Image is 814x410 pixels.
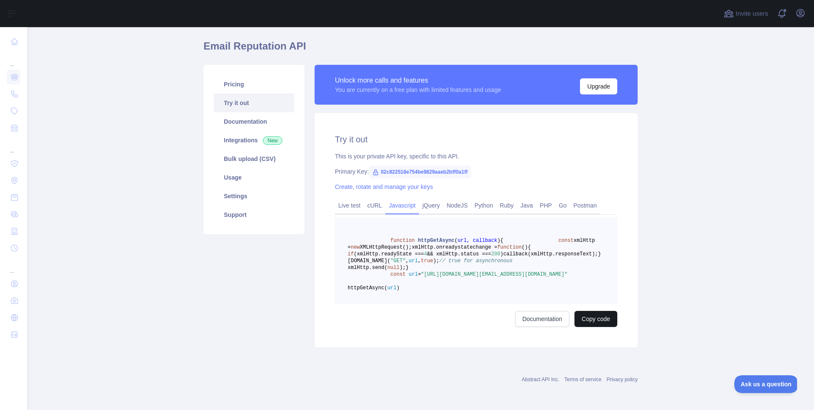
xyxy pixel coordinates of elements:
[406,258,409,264] span: ,
[454,238,457,244] span: (
[457,238,497,244] span: url, callback
[214,112,294,131] a: Documentation
[521,244,524,250] span: (
[424,251,427,257] span: 4
[385,199,419,212] a: Javascript
[214,75,294,94] a: Pricing
[491,251,500,257] span: 200
[515,311,569,327] a: Documentation
[7,51,20,68] div: ...
[335,152,617,161] div: This is your private API key, specific to this API.
[496,199,517,212] a: Ruby
[439,258,513,264] span: // true for asynchronous
[517,199,537,212] a: Java
[525,244,528,250] span: )
[418,238,454,244] span: httpGetAsync
[500,238,503,244] span: {
[348,258,390,264] span: [DOMAIN_NAME](
[399,265,405,271] span: );
[409,271,418,277] span: url
[369,166,471,178] span: 02c822518e754be9829aaeb2bff0a1ff
[722,7,770,20] button: Invite users
[522,377,560,382] a: Abstract API Inc.
[396,285,399,291] span: )
[471,199,496,212] a: Python
[558,238,574,244] span: const
[409,258,418,264] span: url
[734,375,797,393] iframe: Toggle Customer Support
[421,271,568,277] span: "[URL][DOMAIN_NAME][EMAIL_ADDRESS][DOMAIN_NAME]"
[203,39,638,60] h1: Email Reputation API
[354,251,424,257] span: (xmlHttp.readyState ===
[351,244,360,250] span: new
[528,244,531,250] span: {
[214,150,294,168] a: Bulk upload (CSV)
[214,131,294,150] a: Integrations New
[598,251,601,257] span: }
[555,199,570,212] a: Go
[574,311,617,327] button: Copy code
[364,199,385,212] a: cURL
[7,137,20,154] div: ...
[263,136,282,145] span: New
[412,244,497,250] span: xmlHttp.onreadystatechange =
[503,251,598,257] span: callback(xmlHttp.responseText);
[360,244,412,250] span: XMLHttpRequest();
[433,258,439,264] span: );
[406,265,409,271] span: }
[500,251,503,257] span: )
[736,9,768,19] span: Invite users
[348,265,387,271] span: xmlHttp.send(
[564,377,601,382] a: Terms of service
[536,199,555,212] a: PHP
[418,271,421,277] span: =
[443,199,471,212] a: NodeJS
[421,258,433,264] span: true
[418,258,421,264] span: ,
[335,183,433,190] a: Create, rotate and manage your keys
[335,133,617,145] h2: Try it out
[497,244,522,250] span: function
[348,251,354,257] span: if
[214,168,294,187] a: Usage
[390,271,406,277] span: const
[580,78,617,94] button: Upgrade
[390,258,406,264] span: "GET"
[214,187,294,205] a: Settings
[607,377,638,382] a: Privacy policy
[335,199,364,212] a: Live test
[570,199,600,212] a: Postman
[390,238,415,244] span: function
[335,75,501,86] div: Unlock more calls and features
[387,285,397,291] span: url
[348,285,387,291] span: httpGetAsync(
[7,258,20,274] div: ...
[387,265,400,271] span: null
[214,94,294,112] a: Try it out
[335,86,501,94] div: You are currently on a free plan with limited features and usage
[497,238,500,244] span: )
[427,251,491,257] span: && xmlHttp.status ===
[335,167,617,176] div: Primary Key:
[214,205,294,224] a: Support
[419,199,443,212] a: jQuery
